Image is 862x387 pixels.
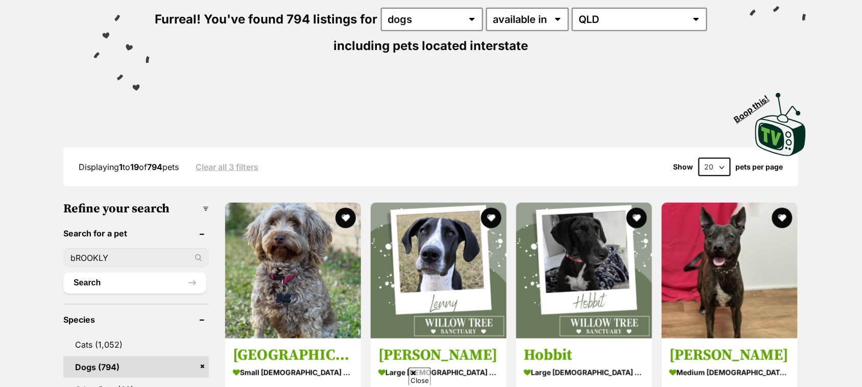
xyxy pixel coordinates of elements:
button: Search [63,273,206,293]
span: including pets located interstate [334,38,529,53]
header: Species [63,315,209,324]
img: Burt - Staffordshire Bull Terrier Dog [662,203,798,338]
h3: Hobbit [524,346,644,366]
span: Boop this! [732,87,779,124]
header: Search for a pet [63,229,209,238]
h3: [PERSON_NAME] [378,346,499,366]
span: Furreal! You've found 794 listings for [155,12,378,27]
label: pets per page [736,163,783,171]
strong: 794 [147,162,162,172]
button: favourite [627,208,647,228]
h3: [GEOGRAPHIC_DATA] [233,346,353,366]
img: Brooklyn - Cavalier King Charles Spaniel x Poodle (Toy) Dog [225,203,361,338]
h3: [PERSON_NAME] [669,346,790,366]
img: Hobbit - Great Dane Dog [516,203,652,338]
strong: large [DEMOGRAPHIC_DATA] Dog [378,366,499,380]
a: Clear all 3 filters [196,162,258,172]
span: Show [674,163,693,171]
span: Close [409,368,431,385]
input: Toby [63,248,209,268]
strong: small [DEMOGRAPHIC_DATA] Dog [233,366,353,380]
img: Lenny - Great Dane Dog [371,203,507,338]
button: favourite [772,208,793,228]
button: favourite [336,208,356,228]
img: PetRescue TV logo [755,93,806,156]
a: Boop this! [755,84,806,158]
a: Cats (1,052) [63,334,209,355]
h3: Refine your search [63,202,209,216]
strong: 1 [119,162,123,172]
button: favourite [481,208,501,228]
strong: large [DEMOGRAPHIC_DATA] Dog [524,366,644,380]
span: Displaying to of pets [79,162,179,172]
a: Dogs (794) [63,356,209,378]
strong: medium [DEMOGRAPHIC_DATA] Dog [669,366,790,380]
strong: 19 [130,162,139,172]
